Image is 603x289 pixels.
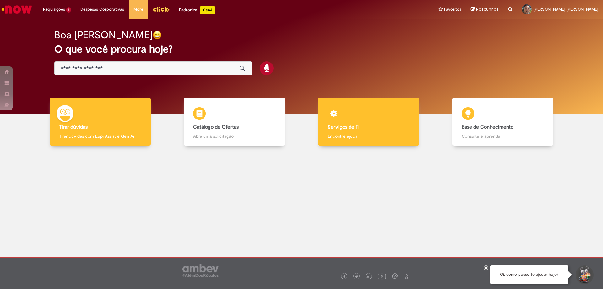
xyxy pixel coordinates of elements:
b: Base de Conhecimento [462,124,513,130]
span: Requisições [43,6,65,13]
span: Favoritos [444,6,461,13]
img: logo_footer_naosei.png [404,273,409,279]
img: logo_footer_facebook.png [343,275,346,278]
img: click_logo_yellow_360x200.png [153,4,170,14]
a: Catálogo de Ofertas Abra uma solicitação [167,98,302,146]
b: Catálogo de Ofertas [193,124,239,130]
img: logo_footer_youtube.png [378,272,386,280]
a: Tirar dúvidas Tirar dúvidas com Lupi Assist e Gen Ai [33,98,167,146]
p: Encontre ajuda [328,133,410,139]
p: Tirar dúvidas com Lupi Assist e Gen Ai [59,133,141,139]
h2: O que você procura hoje? [54,44,549,55]
div: Oi, como posso te ajudar hoje? [490,265,568,284]
span: Rascunhos [476,6,499,12]
p: Consulte e aprenda [462,133,544,139]
div: Padroniza [179,6,215,14]
p: Abra uma solicitação [193,133,275,139]
span: Despesas Corporativas [80,6,124,13]
img: ServiceNow [1,3,33,16]
span: [PERSON_NAME] [PERSON_NAME] [534,7,598,12]
h2: Boa [PERSON_NAME] [54,30,153,41]
img: logo_footer_workplace.png [392,273,398,279]
span: 1 [66,7,71,13]
b: Serviços de TI [328,124,360,130]
img: happy-face.png [153,31,162,40]
p: +GenAi [200,6,215,14]
img: logo_footer_linkedin.png [367,275,371,279]
button: Iniciar Conversa de Suporte [575,265,594,284]
a: Serviços de TI Encontre ajuda [301,98,436,146]
a: Base de Conhecimento Consulte e aprenda [436,98,570,146]
b: Tirar dúvidas [59,124,88,130]
a: Rascunhos [471,7,499,13]
img: logo_footer_twitter.png [355,275,358,278]
img: logo_footer_ambev_rotulo_gray.png [182,264,219,277]
span: More [133,6,143,13]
